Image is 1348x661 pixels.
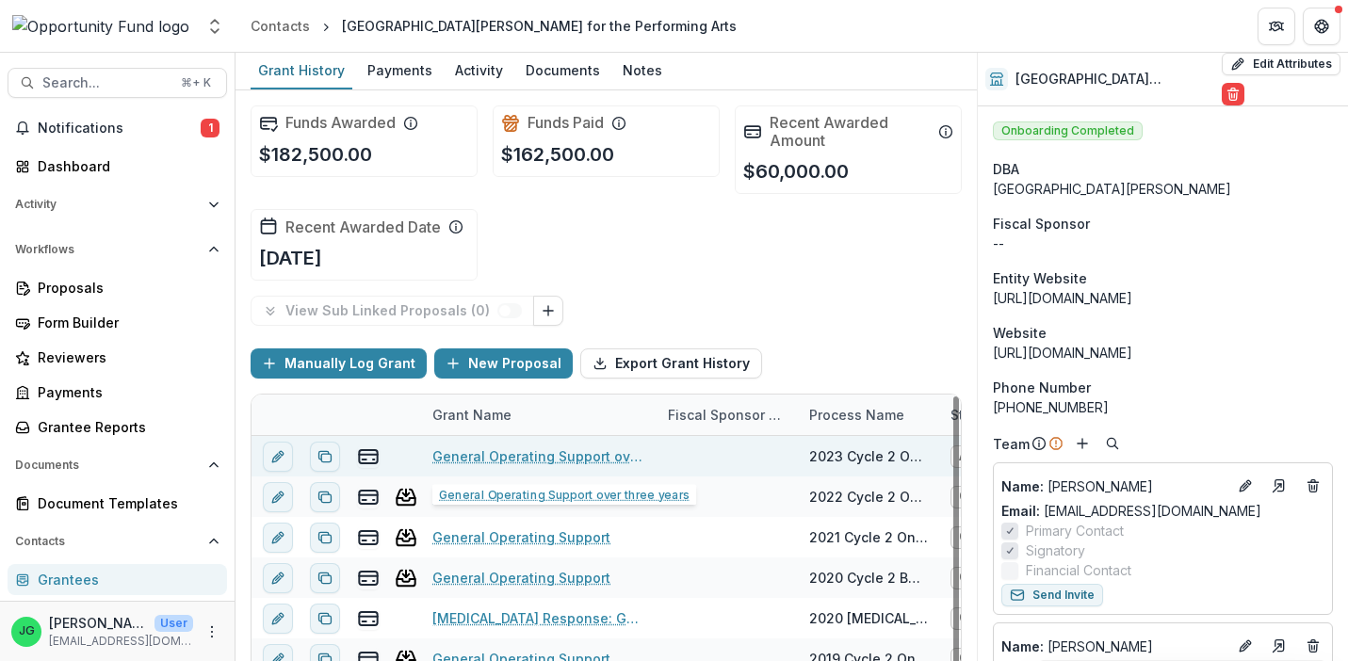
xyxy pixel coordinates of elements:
div: Notes [615,56,670,84]
div: 2023 Cycle 2 Online [809,446,928,466]
button: view-payments [357,607,380,630]
button: Open entity switcher [202,8,228,45]
button: Open Contacts [8,526,227,556]
p: $182,500.00 [259,140,372,169]
h2: Funds Awarded [285,114,396,132]
button: More [201,621,223,643]
button: view-payments [357,445,380,468]
a: Go to contact [1264,471,1294,501]
button: edit [263,482,293,512]
button: Duplicate proposal [310,604,340,634]
button: View Sub Linked Proposals (0) [251,296,534,326]
span: Entity Website [993,268,1087,288]
a: General Operating Support [432,487,610,507]
a: Proposals [8,272,227,303]
div: Grant Name [421,395,657,435]
div: [URL][DOMAIN_NAME] [993,288,1333,308]
div: Status [939,395,1080,435]
p: [DATE] [259,244,322,272]
div: Activity [447,56,511,84]
div: Grantee Reports [38,417,212,437]
button: Duplicate proposal [310,563,340,593]
button: view-payments [357,526,380,549]
a: Contacts [243,12,317,40]
span: Contacts [15,535,201,548]
button: Add [1071,432,1094,455]
span: Phone Number [993,378,1091,397]
button: Delete [1222,83,1244,105]
a: General Operating Support [432,568,610,588]
div: Payments [38,382,212,402]
a: General Operating Support over three years [432,446,645,466]
div: Proposals [38,278,212,298]
span: Notifications [38,121,201,137]
p: $162,500.00 [501,140,614,169]
span: DBA [993,159,1019,179]
a: Name: [PERSON_NAME] [1001,637,1226,656]
div: Documents [518,56,608,84]
nav: breadcrumb [243,12,744,40]
a: General Operating Support [432,527,610,547]
button: edit [263,442,293,472]
a: Name: [PERSON_NAME] [1001,476,1226,496]
div: Process Name [798,395,939,435]
a: Notes [615,53,670,89]
button: Deletes [1302,475,1324,497]
div: 2020 [MEDICAL_DATA] Response Grant [809,608,928,628]
button: edit [263,523,293,553]
span: Signatory [1026,540,1085,560]
button: Edit [1234,635,1257,657]
button: edit [263,604,293,634]
button: Partners [1258,8,1295,45]
div: Grant Name [421,405,523,425]
div: Fiscal Sponsor Name [657,405,798,425]
span: Fiscal Sponsor [993,214,1090,234]
div: Grantees [38,570,212,589]
p: User [154,615,193,632]
button: Duplicate proposal [310,482,340,512]
p: [PERSON_NAME] [49,613,147,633]
a: Grant History [251,53,352,89]
div: [PHONE_NUMBER] [993,397,1333,417]
span: Website [993,323,1047,343]
a: Dashboard [8,151,227,182]
span: Onboarding Completed [993,121,1143,140]
h2: [GEOGRAPHIC_DATA][PERSON_NAME] for the Performing Arts [1015,72,1214,88]
div: 2020 Cycle 2 Board Invited [809,568,928,588]
span: Name : [1001,638,1044,654]
span: Workflows [15,243,201,256]
a: Grantees [8,564,227,595]
div: 2021 Cycle 2 Online [809,527,928,547]
button: Edit Attributes [1222,53,1340,75]
div: Document Templates [38,493,212,513]
button: Open Workflows [8,234,227,265]
button: Edit [1234,475,1257,497]
span: 1 [201,119,219,137]
button: edit [263,563,293,593]
a: Email: [EMAIL_ADDRESS][DOMAIN_NAME] [1001,501,1261,521]
div: -- [993,234,1333,253]
h2: Recent Awarded Date [285,218,441,236]
button: Export Grant History [580,348,762,379]
div: Fiscal Sponsor Name [657,395,798,435]
div: Jake Goodman [19,625,35,637]
span: Name : [1001,478,1044,494]
img: Opportunity Fund logo [12,15,189,38]
div: Reviewers [38,347,212,367]
div: Form Builder [38,313,212,332]
a: Payments [360,53,440,89]
div: ⌘ + K [177,73,215,93]
div: Dashboard [38,156,212,176]
a: Documents [518,53,608,89]
p: [EMAIL_ADDRESS][DOMAIN_NAME] [49,633,193,650]
button: Duplicate proposal [310,442,340,472]
a: Grantee Reports [8,411,227,443]
button: Get Help [1303,8,1340,45]
a: Go to contact [1264,631,1294,661]
button: view-payments [357,567,380,589]
button: Send Invite [1001,584,1103,606]
div: Grant History [251,56,352,84]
